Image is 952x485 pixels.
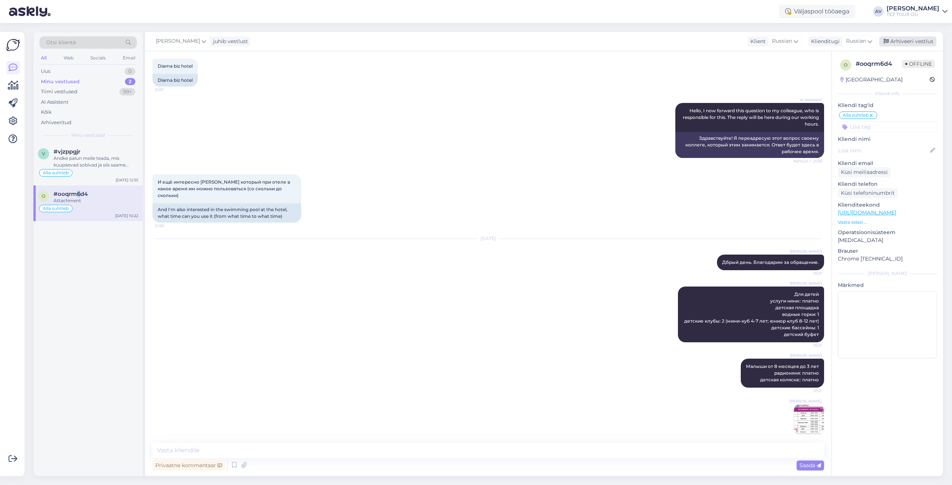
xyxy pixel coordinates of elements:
[902,60,935,68] span: Offline
[683,108,820,127] span: Hello, I now forward this question to my colleague, who is responsible for this. The reply will b...
[722,259,819,265] span: Дбрый день. Благодарим за обращение.
[789,398,821,404] span: [PERSON_NAME]
[41,78,80,85] div: Minu vestlused
[843,113,869,117] span: Alla suhtleb
[838,281,937,289] p: Märkmed
[838,159,937,167] p: Kliendi email
[846,37,866,45] span: Russian
[838,236,937,244] p: [MEDICAL_DATA]
[794,271,822,276] span: 10:21
[838,209,896,216] a: [URL][DOMAIN_NAME]
[887,12,939,17] div: TEZ TOUR OÜ
[794,388,822,394] span: 10:21
[747,38,766,45] div: Klient
[838,219,937,226] p: Vaata edasi ...
[840,76,903,84] div: [GEOGRAPHIC_DATA]
[152,235,824,242] div: [DATE]
[152,203,301,223] div: And I'm also interested in the swimming pool at the hotel, what time can you use it (from what ti...
[62,53,75,63] div: Web
[41,119,71,126] div: Arhiveeritud
[155,87,183,93] span: 21:57
[790,249,822,254] span: [PERSON_NAME]
[746,363,819,382] span: Малыши от 8 месяцев до 3 лет радионяня: платно детская коляска:: платно
[158,179,291,198] span: И ещё интересно [PERSON_NAME] который при отеле в какое время им можно пользоваться (со скольки д...
[844,62,848,68] span: o
[41,88,77,96] div: Tiimi vestlused
[793,158,822,164] span: Nähtud ✓ 21:58
[794,434,821,440] span: 10:22
[838,146,929,155] input: Lisa nimi
[790,281,822,286] span: [PERSON_NAME]
[119,88,135,96] div: 99+
[779,5,855,18] div: Väljaspool tööaega
[155,223,183,229] span: 21:58
[54,191,88,197] span: #ooqrm6d4
[808,38,840,45] div: Klienditugi
[54,148,80,155] span: #vjzppgjr
[125,68,135,75] div: 0
[39,53,48,63] div: All
[152,74,198,87] div: Diama biz hotel
[54,197,138,204] div: Attachment
[873,6,884,17] div: AV
[887,6,948,17] a: [PERSON_NAME]TEZ TOUR OÜ
[121,53,137,63] div: Email
[89,53,107,63] div: Socials
[838,247,937,255] p: Brauser
[43,206,69,211] span: Alla suhtleb
[838,255,937,263] p: Chrome [TECHNICAL_ID]
[41,109,52,116] div: Kõik
[838,180,937,188] p: Kliendi telefon
[879,36,936,46] div: Arhiveeri vestlus
[115,213,138,219] div: [DATE] 10:22
[152,460,225,471] div: Privaatne kommentaar
[43,171,69,175] span: Alla suhtleb
[838,167,891,177] div: Küsi meiliaadressi
[887,6,939,12] div: [PERSON_NAME]
[675,132,824,158] div: Здравствуйте! Я переадресую этот вопрос своему коллеге, который этим занимается. Ответ будет здес...
[838,270,937,277] div: [PERSON_NAME]
[838,90,937,97] div: Kliendi info
[6,38,20,52] img: Askly Logo
[41,98,68,106] div: AI Assistent
[838,229,937,236] p: Operatsioonisüsteem
[800,462,821,469] span: Saada
[794,97,822,103] span: AI Assistent
[42,193,45,199] span: o
[116,177,138,183] div: [DATE] 12:35
[46,39,76,46] span: Otsi kliente
[838,135,937,143] p: Kliendi nimi
[71,132,105,139] span: Minu vestlused
[41,68,50,75] div: Uus
[42,151,45,156] span: v
[125,78,135,85] div: 2
[156,37,200,45] span: [PERSON_NAME]
[772,37,792,45] span: Russian
[838,201,937,209] p: Klienditeekond
[794,404,824,434] img: Attachment
[158,63,193,69] span: Diama biz hotel
[794,343,822,348] span: 10:21
[54,155,138,168] div: Andke palun meile teada, mis kuupäevad sobivad ja siis saame kontrollida.
[838,121,937,132] input: Lisa tag
[838,188,898,198] div: Küsi telefoninumbrit
[210,38,248,45] div: juhib vestlust
[790,353,822,358] span: [PERSON_NAME]
[838,101,937,109] p: Kliendi tag'id
[856,59,902,68] div: # ooqrm6d4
